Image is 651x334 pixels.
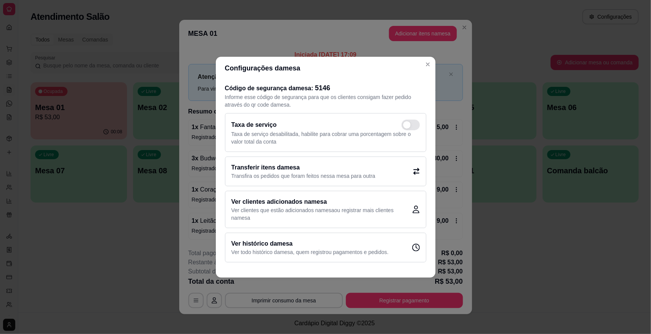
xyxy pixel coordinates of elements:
h2: Ver histórico da mesa [231,239,389,248]
p: Ver todo histórico da mesa , quem registrou pagamentos e pedidos. [231,248,389,256]
button: Close [422,58,434,70]
p: Informe esse código de segurança para que os clientes consigam fazer pedido através do qr code da... [225,93,426,109]
h2: Taxa de serviço [231,120,277,129]
header: Configurações da mesa [216,57,436,80]
h2: Código de segurança da mesa : [225,83,426,93]
p: Ver clientes que estão adicionados na mesa ou registrar mais clientes na mesa [231,206,412,222]
h2: Transferir itens da mesa [231,163,376,172]
p: Taxa de serviço desabilitada, habilite para cobrar uma porcentagem sobre o valor total da conta [231,130,420,145]
p: Transfira os pedidos que foram feitos nessa mesa para outra [231,172,376,180]
h2: Ver clientes adicionados na mesa [231,197,412,206]
span: 5146 [315,84,330,92]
